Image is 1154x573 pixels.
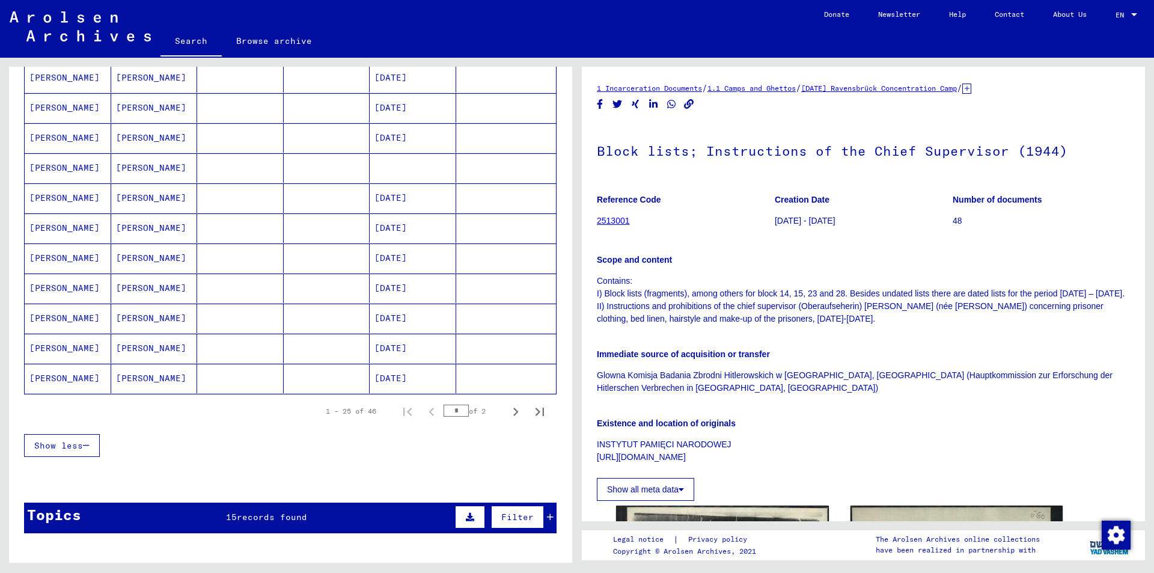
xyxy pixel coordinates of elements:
[597,418,736,428] b: Existence and location of originals
[796,82,801,93] span: /
[775,215,952,227] p: [DATE] - [DATE]
[111,334,198,363] mat-cell: [PERSON_NAME]
[594,97,606,112] button: Share on Facebook
[876,534,1040,545] p: The Arolsen Archives online collections
[665,97,678,112] button: Share on WhatsApp
[597,123,1130,176] h1: Block lists; Instructions of the Chief Supervisor (1944)
[111,244,198,273] mat-cell: [PERSON_NAME]
[395,399,420,423] button: First page
[957,82,962,93] span: /
[597,438,1130,464] p: INSTYTUT PAMIĘCI NARODOWEJ [URL][DOMAIN_NAME]
[597,84,702,93] a: 1 Incarceration Documents
[25,183,111,213] mat-cell: [PERSON_NAME]
[370,63,456,93] mat-cell: [DATE]
[370,364,456,393] mat-cell: [DATE]
[629,97,642,112] button: Share on Xing
[702,82,707,93] span: /
[370,274,456,303] mat-cell: [DATE]
[27,504,81,526] div: Topics
[370,93,456,123] mat-cell: [DATE]
[1116,11,1129,19] span: EN
[25,213,111,243] mat-cell: [PERSON_NAME]
[597,195,661,204] b: Reference Code
[647,97,660,112] button: Share on LinkedIn
[237,512,307,522] span: records found
[953,195,1042,204] b: Number of documents
[444,405,504,417] div: of 2
[876,545,1040,556] p: have been realized in partnership with
[597,478,694,501] button: Show all meta data
[10,11,151,41] img: Arolsen_neg.svg
[611,97,624,112] button: Share on Twitter
[111,213,198,243] mat-cell: [PERSON_NAME]
[111,274,198,303] mat-cell: [PERSON_NAME]
[707,84,796,93] a: 1.1 Camps and Ghettos
[597,216,630,225] a: 2513001
[370,244,456,273] mat-cell: [DATE]
[25,244,111,273] mat-cell: [PERSON_NAME]
[25,274,111,303] mat-cell: [PERSON_NAME]
[1101,520,1130,549] div: Change consent
[24,434,100,457] button: Show less
[370,123,456,153] mat-cell: [DATE]
[226,512,237,522] span: 15
[111,153,198,183] mat-cell: [PERSON_NAME]
[25,63,111,93] mat-cell: [PERSON_NAME]
[111,123,198,153] mat-cell: [PERSON_NAME]
[25,153,111,183] mat-cell: [PERSON_NAME]
[111,93,198,123] mat-cell: [PERSON_NAME]
[1087,530,1132,560] img: yv_logo.png
[25,304,111,333] mat-cell: [PERSON_NAME]
[491,506,544,529] button: Filter
[25,93,111,123] mat-cell: [PERSON_NAME]
[597,369,1130,394] p: Glowna Komisja Badania Zbrodni Hitlerowskich w [GEOGRAPHIC_DATA], [GEOGRAPHIC_DATA] (Hauptkommiss...
[613,546,762,557] p: Copyright © Arolsen Archives, 2021
[504,399,528,423] button: Next page
[775,195,829,204] b: Creation Date
[25,364,111,393] mat-cell: [PERSON_NAME]
[597,255,672,265] b: Scope and content
[326,406,376,417] div: 1 – 25 of 46
[111,183,198,213] mat-cell: [PERSON_NAME]
[613,533,762,546] div: |
[370,183,456,213] mat-cell: [DATE]
[683,97,695,112] button: Copy link
[34,440,83,451] span: Show less
[370,334,456,363] mat-cell: [DATE]
[953,215,1130,227] p: 48
[25,123,111,153] mat-cell: [PERSON_NAME]
[613,533,673,546] a: Legal notice
[597,275,1130,325] p: Contains: I) Block lists (fragments), among others for block 14, 15, 23 and 28. Besides undated l...
[501,512,534,522] span: Filter
[1102,521,1131,550] img: Change consent
[420,399,444,423] button: Previous page
[160,26,222,58] a: Search
[679,533,762,546] a: Privacy policy
[222,26,326,55] a: Browse archive
[528,399,552,423] button: Last page
[111,304,198,333] mat-cell: [PERSON_NAME]
[111,63,198,93] mat-cell: [PERSON_NAME]
[597,349,770,359] b: Immediate source of acquisition or transfer
[111,364,198,393] mat-cell: [PERSON_NAME]
[370,304,456,333] mat-cell: [DATE]
[25,334,111,363] mat-cell: [PERSON_NAME]
[370,213,456,243] mat-cell: [DATE]
[801,84,957,93] a: [DATE] Ravensbrück Concentration Camp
